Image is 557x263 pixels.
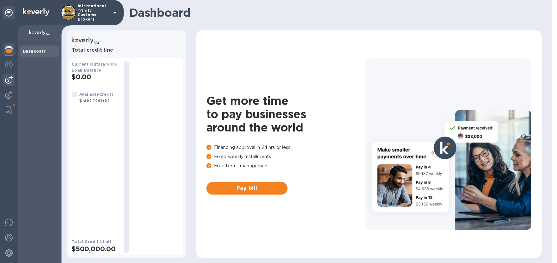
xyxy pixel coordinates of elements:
h1: Get more time to pay businesses around the world [206,94,365,134]
p: Fixed weekly installments. [206,153,365,160]
b: Current Outstanding Loan Balance [72,62,118,73]
h3: Total credit line [72,47,181,53]
span: Pay bill [211,184,282,192]
p: $500,000.00 [79,98,113,104]
p: Free terms management. [206,163,365,169]
h2: $0.00 [72,73,119,81]
img: Foreign exchange [5,61,13,68]
h1: Dashboard [129,6,539,19]
h2: $500,000.00 [72,245,119,253]
img: Logo [23,8,49,16]
p: Financing approval in 24 hrs or less. [206,144,365,151]
button: Pay bill [206,182,288,195]
b: Dashboard [23,49,47,54]
p: International Trinity Customs Brokers [78,4,109,22]
b: Available Credit [79,92,113,97]
div: Unpin categories [3,6,15,19]
b: Total Credit Limit [72,239,112,244]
